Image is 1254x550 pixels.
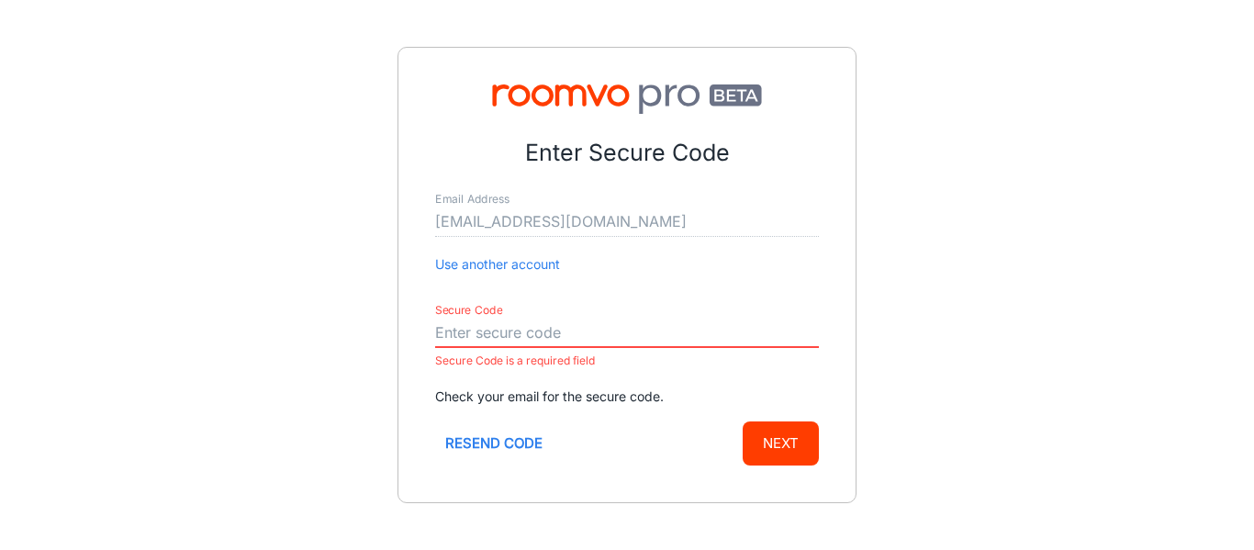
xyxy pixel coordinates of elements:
[435,192,509,208] label: Email Address
[435,350,819,372] p: Secure Code is a required field
[435,303,503,319] label: Secure Code
[435,387,819,407] p: Check your email for the secure code.
[435,319,819,348] input: Enter secure code
[743,421,819,466] button: Next
[435,136,819,171] p: Enter Secure Code
[435,208,819,237] input: myname@example.com
[435,421,553,466] button: Resend code
[435,254,560,275] button: Use another account
[435,84,819,114] img: Roomvo PRO Beta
